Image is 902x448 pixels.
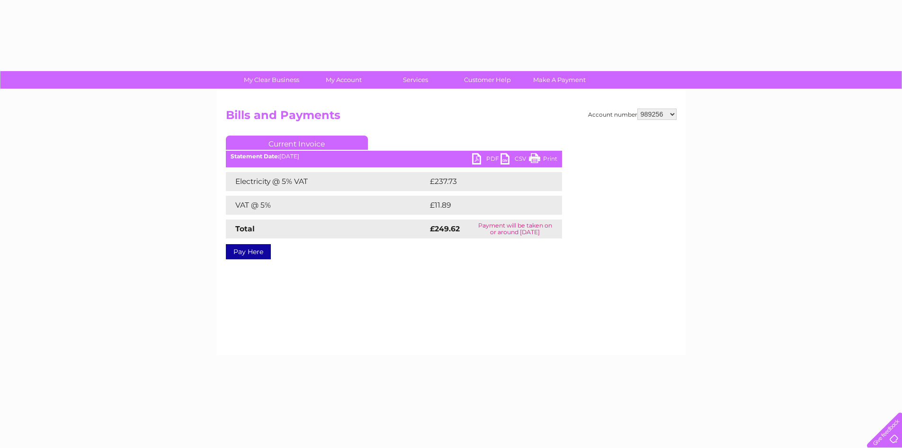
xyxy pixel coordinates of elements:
td: £237.73 [428,172,545,191]
td: Electricity @ 5% VAT [226,172,428,191]
strong: Total [235,224,255,233]
div: [DATE] [226,153,562,160]
b: Statement Date: [231,153,279,160]
a: CSV [500,153,529,167]
a: Services [376,71,455,89]
div: Account number [588,109,677,120]
a: My Account [304,71,383,89]
a: My Clear Business [232,71,311,89]
a: PDF [472,153,500,167]
td: VAT @ 5% [226,196,428,215]
a: Current Invoice [226,136,368,150]
h2: Bills and Payments [226,109,677,127]
a: Make A Payment [520,71,598,89]
a: Pay Here [226,244,271,259]
a: Print [529,153,557,167]
strong: £249.62 [430,224,460,233]
td: £11.89 [428,196,541,215]
td: Payment will be taken on or around [DATE] [468,219,562,238]
a: Customer Help [448,71,527,89]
